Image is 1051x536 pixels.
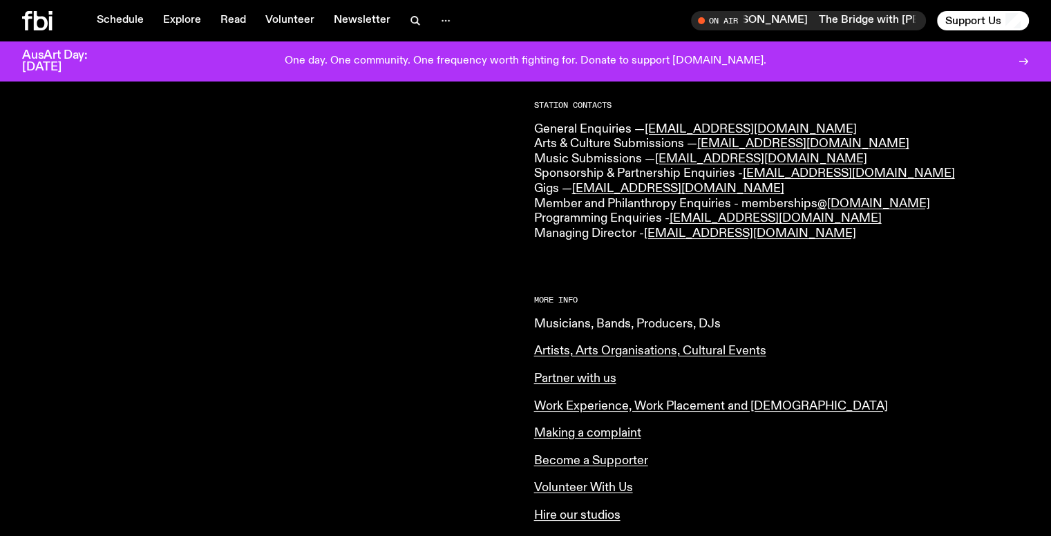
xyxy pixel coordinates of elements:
a: Read [212,11,254,30]
h2: More Info [534,296,1030,304]
a: Musicians, Bands, Producers, DJs [534,318,721,330]
a: [EMAIL_ADDRESS][DOMAIN_NAME] [697,137,909,150]
p: General Enquiries — Arts & Culture Submissions — Music Submissions — Sponsorship & Partnership En... [534,122,1030,242]
button: On AirThe Bridge with [PERSON_NAME]The Bridge with [PERSON_NAME] [691,11,926,30]
span: Support Us [945,15,1001,27]
a: [EMAIL_ADDRESS][DOMAIN_NAME] [655,153,867,165]
a: [EMAIL_ADDRESS][DOMAIN_NAME] [645,123,857,135]
a: Artists, Arts Organisations, Cultural Events [534,345,766,357]
a: @[DOMAIN_NAME] [817,198,930,210]
a: Become a Supporter [534,454,648,467]
a: Hire our studios [534,509,621,521]
h3: AusArt Day: [DATE] [22,50,111,73]
a: Volunteer [257,11,323,30]
p: One day. One community. One frequency worth fighting for. Donate to support [DOMAIN_NAME]. [285,55,766,68]
a: Volunteer With Us [534,481,633,494]
a: [EMAIL_ADDRESS][DOMAIN_NAME] [743,167,955,180]
button: Support Us [937,11,1029,30]
a: Schedule [88,11,152,30]
a: [EMAIL_ADDRESS][DOMAIN_NAME] [644,227,856,240]
a: Work Experience, Work Placement and [DEMOGRAPHIC_DATA] [534,400,888,412]
a: Making a complaint [534,427,641,439]
a: [EMAIL_ADDRESS][DOMAIN_NAME] [670,212,882,224]
a: Newsletter [325,11,399,30]
h2: Station Contacts [534,102,1030,109]
a: [EMAIL_ADDRESS][DOMAIN_NAME] [572,182,784,195]
a: Partner with us [534,372,616,385]
a: Explore [155,11,209,30]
